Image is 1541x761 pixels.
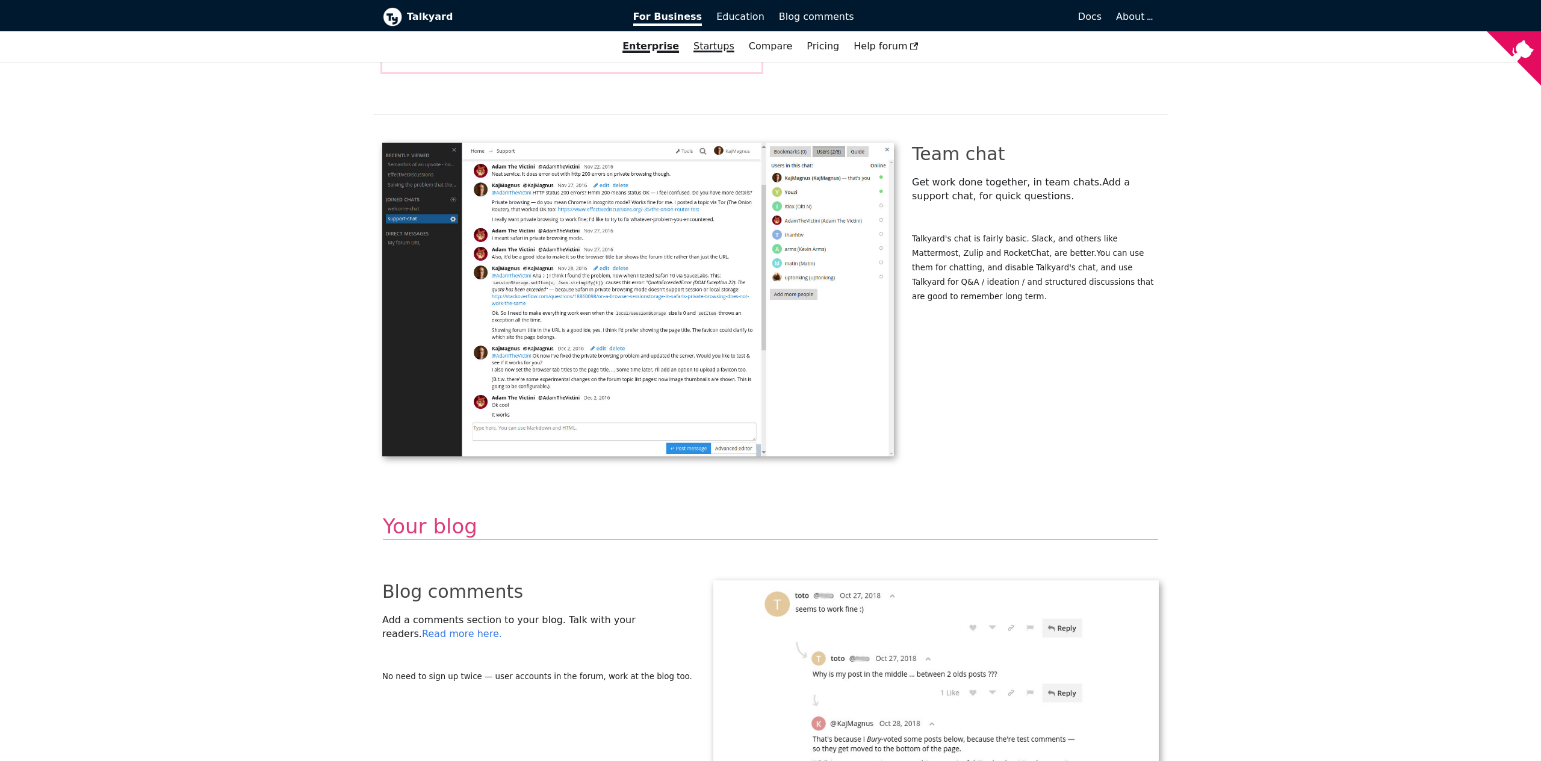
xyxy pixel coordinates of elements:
[615,36,686,57] a: Enterprise
[1116,11,1151,22] a: About
[383,7,402,26] img: Talkyard logo
[382,672,692,681] small: No need to sign up twice — user accounts in the forum, work at the blog too.
[422,628,502,639] a: Read more here.
[861,7,1109,27] a: Docs
[383,7,616,26] a: Talkyard logoTalkyard
[854,40,919,52] span: Help forum
[382,613,695,641] p: Add a comments section to your blog . Talk with your readers.
[799,36,846,57] a: Pricing
[382,143,894,456] img: s3cgyaevl52l3sroqer32zpswarnyj.jpg
[716,11,764,22] span: Education
[382,580,695,603] h2: Blog comments
[912,234,1153,302] small: Talkyard's chat is fairly basic. Slack, and others like Mattermost, Zulip and RocketChat, are bet...
[407,9,616,25] b: Talkyard
[772,7,861,27] a: Blog comments
[912,143,1159,166] h2: Team chat
[633,11,702,26] span: For Business
[383,514,1158,541] h2: Your blog
[846,36,926,57] a: Help forum
[779,11,854,22] span: Blog comments
[1078,11,1102,22] span: Docs
[912,175,1159,203] p: Get work done together, in team chats. Add a support chat, for quick questions.
[709,7,772,27] a: Education
[749,40,793,52] a: Compare
[686,36,742,57] a: Startups
[626,7,710,27] a: For Business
